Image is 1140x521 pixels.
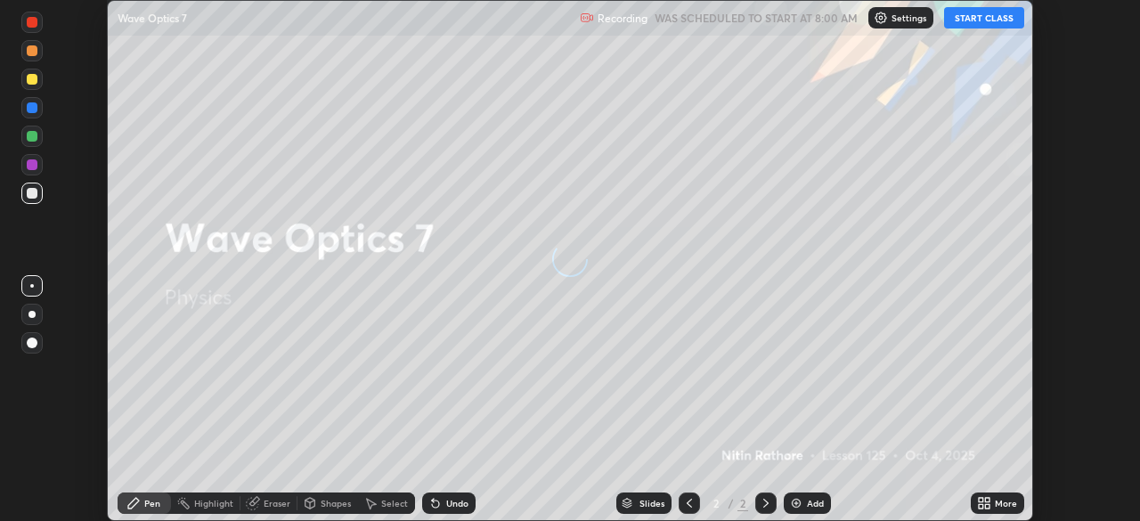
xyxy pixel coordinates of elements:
div: Eraser [264,499,290,508]
button: START CLASS [944,7,1024,28]
div: Pen [144,499,160,508]
div: Select [381,499,408,508]
p: Wave Optics 7 [118,11,187,25]
div: Highlight [194,499,233,508]
div: Shapes [321,499,351,508]
div: / [729,498,734,509]
div: 2 [737,495,748,511]
div: Slides [639,499,664,508]
p: Recording [598,12,647,25]
div: Undo [446,499,468,508]
div: More [995,499,1017,508]
img: class-settings-icons [874,11,888,25]
img: add-slide-button [789,496,803,510]
h5: WAS SCHEDULED TO START AT 8:00 AM [655,10,858,26]
img: recording.375f2c34.svg [580,11,594,25]
div: Add [807,499,824,508]
div: 2 [707,498,725,509]
p: Settings [892,13,926,22]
